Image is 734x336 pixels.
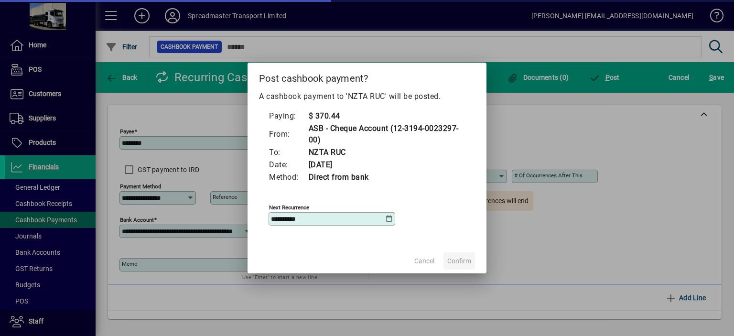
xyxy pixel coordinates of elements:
td: Paying: [269,110,308,122]
td: Method: [269,171,308,184]
p: A cashbook payment to 'NZTA RUC' will be posted. [259,91,475,102]
h2: Post cashbook payment? [248,63,486,90]
td: NZTA RUC [308,146,466,159]
td: [DATE] [308,159,466,171]
td: Direct from bank [308,171,466,184]
td: To: [269,146,308,159]
mat-label: Next recurrence [269,204,309,211]
td: Date: [269,159,308,171]
td: ASB - Cheque Account (12-3194-0023297-00) [308,122,466,146]
td: From: [269,122,308,146]
td: $ 370.44 [308,110,466,122]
